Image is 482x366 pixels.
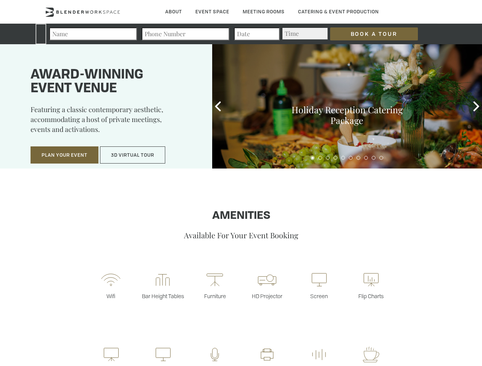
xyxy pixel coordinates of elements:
p: Featuring a classic contemporary aesthetic, accommodating a host of private meetings, events and ... [31,104,193,140]
p: HD Projector [241,292,293,300]
p: Available For Your Event Booking [24,230,458,240]
h1: Award-winning event venue [31,68,193,96]
p: Furniture [189,292,241,300]
p: Bar Height Tables [137,292,189,300]
a: Holiday Reception Catering Package [292,104,403,126]
p: Screen [293,292,345,300]
p: Wifi [85,292,137,300]
input: Date [234,27,280,40]
h1: Amenities [24,210,458,222]
input: Book a Tour [330,27,418,40]
button: Plan Your Event [31,146,98,164]
input: Name [49,27,137,40]
p: Flip Charts [345,292,397,300]
input: Phone Number [142,27,229,40]
button: 3D Virtual Tour [100,146,165,164]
